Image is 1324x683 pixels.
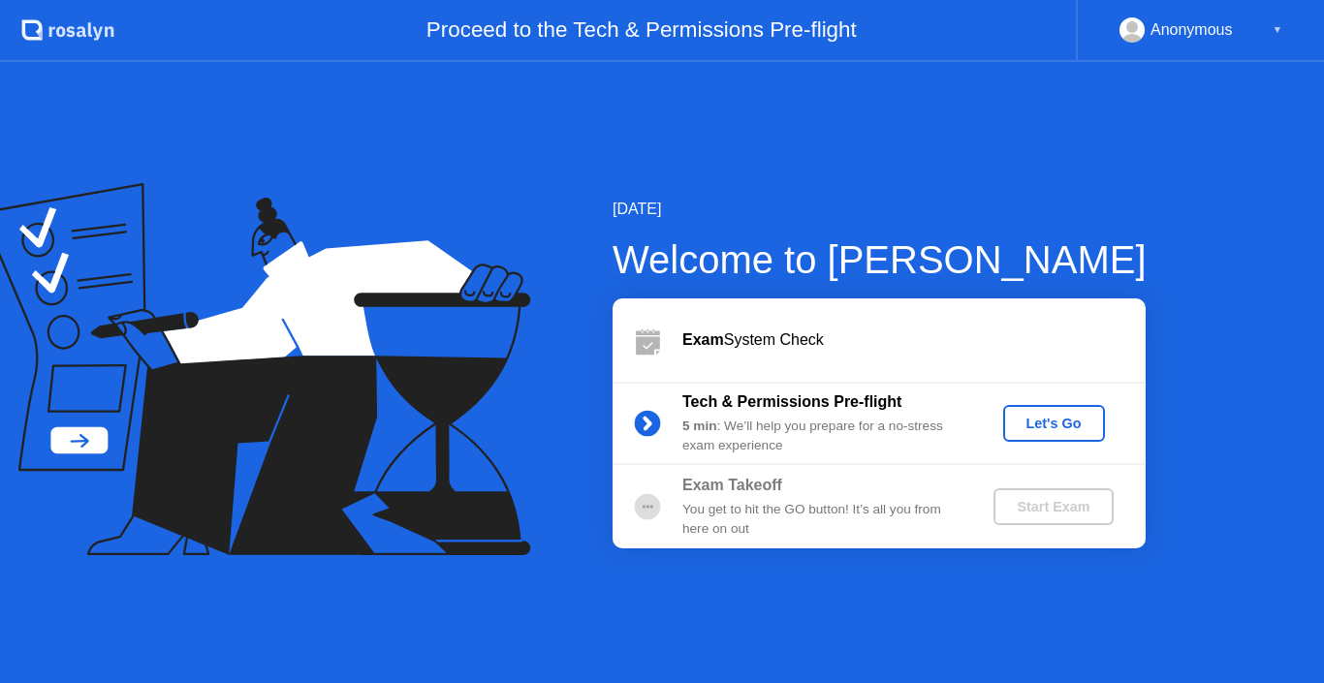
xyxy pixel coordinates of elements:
[682,417,961,456] div: : We’ll help you prepare for a no-stress exam experience
[613,231,1147,289] div: Welcome to [PERSON_NAME]
[682,500,961,540] div: You get to hit the GO button! It’s all you from here on out
[682,328,1146,352] div: System Check
[1151,17,1233,43] div: Anonymous
[682,331,724,348] b: Exam
[1003,405,1105,442] button: Let's Go
[613,198,1147,221] div: [DATE]
[682,419,717,433] b: 5 min
[1001,499,1105,514] div: Start Exam
[993,488,1113,525] button: Start Exam
[682,393,901,410] b: Tech & Permissions Pre-flight
[682,477,782,493] b: Exam Takeoff
[1011,416,1097,431] div: Let's Go
[1273,17,1282,43] div: ▼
